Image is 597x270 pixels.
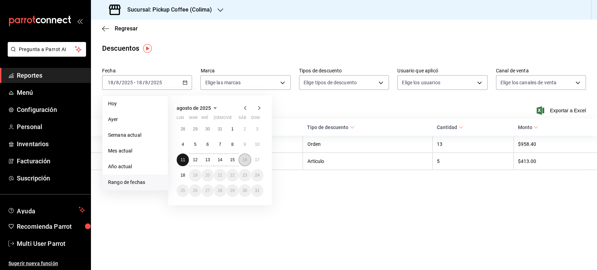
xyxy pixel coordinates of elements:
button: 14 de agosto de 2025 [214,154,226,166]
button: 20 de agosto de 2025 [201,169,214,182]
button: 29 de julio de 2025 [189,123,201,135]
span: Tipo de descuento [307,125,355,130]
button: 30 de julio de 2025 [201,123,214,135]
button: 27 de agosto de 2025 [201,184,214,197]
th: 13 [433,136,514,153]
abbr: 8 de agosto de 2025 [231,142,234,147]
img: Tooltip marker [143,44,152,53]
button: 7 de agosto de 2025 [214,138,226,151]
span: Cantidad [437,125,463,130]
span: Multi User Parrot [17,239,85,248]
span: Personal [17,122,85,132]
label: Usuario que aplicó [397,68,487,73]
button: 3 de agosto de 2025 [251,123,263,135]
th: $958.40 [513,136,597,153]
span: Ayer [108,116,162,123]
span: Configuración [17,105,85,114]
button: 31 de agosto de 2025 [251,184,263,197]
button: 10 de agosto de 2025 [251,138,263,151]
span: Rango de fechas [108,179,162,186]
button: 17 de agosto de 2025 [251,154,263,166]
h3: Sucursal: Pickup Coffee (Colima) [122,6,212,14]
input: -- [116,80,119,85]
abbr: 28 de julio de 2025 [180,127,185,132]
th: [PERSON_NAME] [PERSON_NAME] [91,153,303,170]
abbr: miércoles [201,115,208,123]
abbr: viernes [226,115,232,123]
button: 28 de julio de 2025 [177,123,189,135]
abbr: lunes [177,115,184,123]
abbr: 29 de agosto de 2025 [230,188,235,193]
abbr: 26 de agosto de 2025 [193,188,197,193]
abbr: 21 de agosto de 2025 [218,173,222,178]
abbr: 30 de julio de 2025 [205,127,210,132]
abbr: 29 de julio de 2025 [193,127,197,132]
abbr: sábado [239,115,246,123]
input: -- [107,80,114,85]
abbr: 23 de agosto de 2025 [242,173,247,178]
button: 19 de agosto de 2025 [189,169,201,182]
span: Inventarios [17,139,85,149]
span: Elige las marcas [205,79,241,86]
input: -- [145,80,148,85]
button: 2 de agosto de 2025 [239,123,251,135]
span: Pregunta a Parrot AI [19,46,75,53]
button: Exportar a Excel [538,106,586,115]
abbr: martes [189,115,197,123]
input: -- [136,80,142,85]
button: 31 de julio de 2025 [214,123,226,135]
button: 5 de agosto de 2025 [189,138,201,151]
span: Recomienda Parrot [17,222,85,231]
button: 1 de agosto de 2025 [226,123,239,135]
span: / [114,80,116,85]
span: Hoy [108,100,162,107]
button: 9 de agosto de 2025 [239,138,251,151]
span: / [119,80,121,85]
button: 25 de agosto de 2025 [177,184,189,197]
abbr: 15 de agosto de 2025 [230,157,235,162]
button: 28 de agosto de 2025 [214,184,226,197]
button: 15 de agosto de 2025 [226,154,239,166]
span: Elige los canales de venta [500,79,556,86]
span: Sugerir nueva función [8,260,85,267]
th: $413.00 [513,153,597,170]
button: 24 de agosto de 2025 [251,169,263,182]
span: Facturación [17,156,85,166]
abbr: 9 de agosto de 2025 [243,142,246,147]
span: Semana actual [108,132,162,139]
a: Pregunta a Parrot AI [5,51,86,58]
span: Regresar [115,25,138,32]
abbr: 6 de agosto de 2025 [206,142,209,147]
label: Marca [200,68,290,73]
span: Elige los usuarios [402,79,440,86]
abbr: jueves [214,115,255,123]
abbr: 31 de agosto de 2025 [255,188,260,193]
button: 8 de agosto de 2025 [226,138,239,151]
abbr: 17 de agosto de 2025 [255,157,260,162]
abbr: 22 de agosto de 2025 [230,173,235,178]
abbr: 13 de agosto de 2025 [205,157,210,162]
th: Externo [91,136,303,153]
button: 23 de agosto de 2025 [239,169,251,182]
span: Año actual [108,163,162,170]
abbr: 4 de agosto de 2025 [182,142,184,147]
span: Ayuda [17,206,76,214]
label: Canal de venta [496,68,586,73]
th: Artículo [303,153,433,170]
button: 6 de agosto de 2025 [201,138,214,151]
button: 18 de agosto de 2025 [177,169,189,182]
abbr: 5 de agosto de 2025 [194,142,197,147]
span: Suscripción [17,173,85,183]
input: ---- [121,80,133,85]
span: - [134,80,135,85]
button: 4 de agosto de 2025 [177,138,189,151]
abbr: 27 de agosto de 2025 [205,188,210,193]
input: ---- [150,80,162,85]
label: Fecha [102,68,192,73]
abbr: 2 de agosto de 2025 [243,127,246,132]
span: Monto [518,125,538,130]
abbr: 1 de agosto de 2025 [231,127,234,132]
abbr: 30 de agosto de 2025 [242,188,247,193]
span: / [148,80,150,85]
